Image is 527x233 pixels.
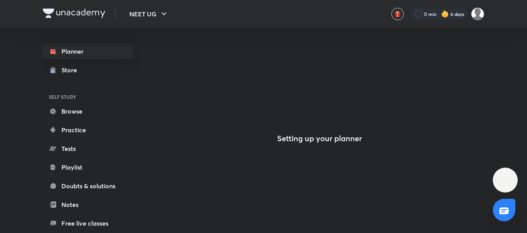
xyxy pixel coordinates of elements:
a: Practice [43,122,133,138]
img: Amisha Rani [471,7,484,21]
a: Store [43,62,133,78]
a: Free live classes [43,215,133,231]
img: Company Logo [43,9,105,18]
button: NEET UG [125,6,173,22]
a: Company Logo [43,9,105,20]
h4: Setting up your planner [277,134,362,143]
a: Tests [43,141,133,156]
img: streak [441,10,449,18]
h6: SELF STUDY [43,90,133,103]
a: Notes [43,197,133,212]
button: avatar [391,8,404,20]
a: Planner [43,44,133,59]
a: Browse [43,103,133,119]
img: ttu [501,175,510,185]
img: avatar [394,11,401,18]
a: Playlist [43,159,133,175]
div: Store [61,65,82,75]
a: Doubts & solutions [43,178,133,194]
